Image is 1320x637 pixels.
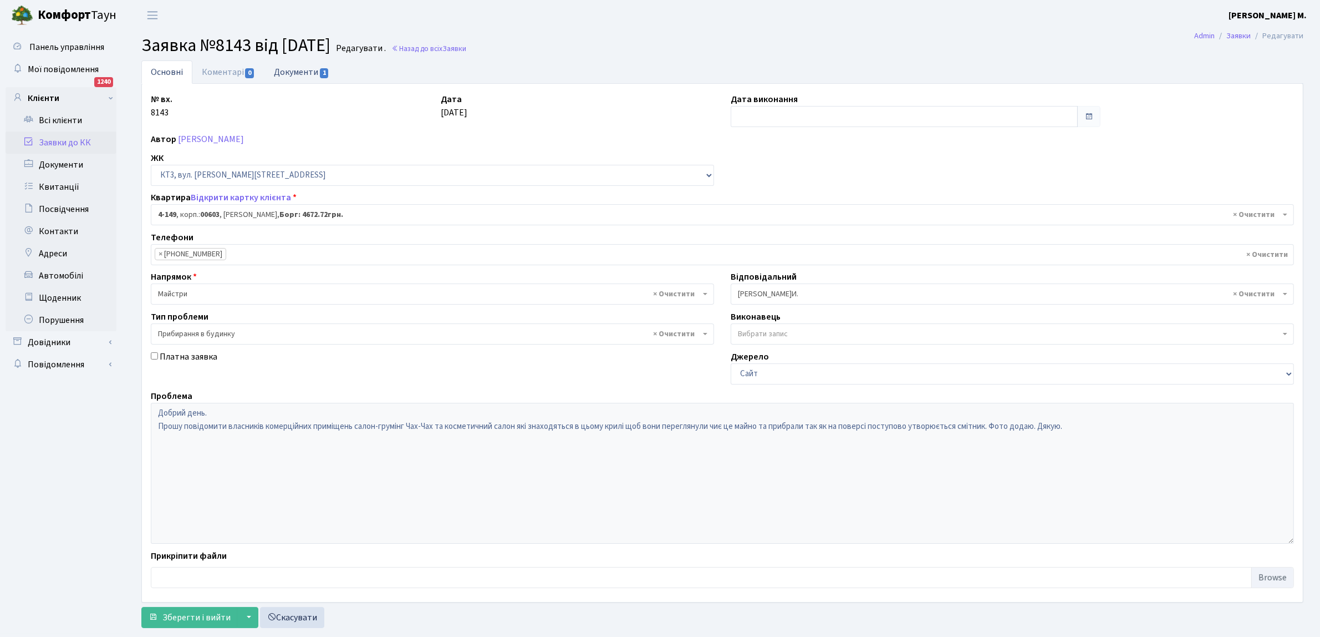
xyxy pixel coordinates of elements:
[142,93,432,127] div: 8143
[11,4,33,27] img: logo.png
[6,287,116,309] a: Щоденник
[158,328,700,340] span: Прибирання в будинку
[151,133,176,146] label: Автор
[731,93,798,106] label: Дата виконання
[731,270,797,284] label: Відповідальний
[141,33,330,58] span: Заявка №8143 від [DATE]
[151,93,172,106] label: № вх.
[1246,249,1288,260] span: Видалити всі елементи
[139,6,166,24] button: Переключити навігацію
[731,310,781,323] label: Виконавець
[6,87,116,109] a: Клієнти
[160,350,217,363] label: Платна заявка
[1233,289,1275,300] span: Видалити всі елементи
[432,93,722,127] div: [DATE]
[6,36,116,58] a: Панель управління
[6,176,116,198] a: Квитанції
[1251,30,1303,42] li: Редагувати
[162,611,231,624] span: Зберегти і вийти
[29,41,104,53] span: Панель управління
[653,328,695,340] span: Видалити всі елементи
[6,242,116,265] a: Адреси
[6,58,116,80] a: Мої повідомлення1240
[38,6,91,24] b: Комфорт
[158,289,700,300] span: Майстри
[6,309,116,331] a: Порушення
[141,60,192,84] a: Основні
[151,204,1294,225] span: <b>4-149</b>, корп.: <b>00603</b>, Денисюк Ігор Борисович, <b>Борг: 4672.72грн.</b>
[320,68,329,78] span: 1
[151,191,297,204] label: Квартира
[6,353,116,376] a: Повідомлення
[141,607,238,628] button: Зберегти і вийти
[731,350,769,363] label: Джерело
[6,132,116,154] a: Заявки до КК
[200,209,220,220] b: 00603
[279,209,343,220] b: Борг: 4672.72грн.
[151,549,227,563] label: Прикріпити файли
[1226,30,1251,42] a: Заявки
[260,607,324,628] a: Скасувати
[6,154,116,176] a: Документи
[178,133,244,145] a: [PERSON_NAME]
[158,209,176,220] b: 4-149
[245,68,254,78] span: 0
[1229,9,1307,22] a: [PERSON_NAME] М.
[151,310,208,323] label: Тип проблеми
[151,270,197,284] label: Напрямок
[151,151,164,165] label: ЖК
[738,328,788,340] span: Вибрати запис
[158,209,1280,220] span: <b>4-149</b>, корп.: <b>00603</b>, Денисюк Ігор Борисович, <b>Борг: 4672.72грн.</b>
[38,6,116,25] span: Таун
[94,77,113,87] div: 1240
[6,109,116,132] a: Всі клієнти
[731,284,1294,305] span: Шурубалко В.И.
[151,284,714,305] span: Майстри
[151,390,192,403] label: Проблема
[334,43,386,54] small: Редагувати .
[159,249,162,260] span: ×
[391,43,466,54] a: Назад до всіхЗаявки
[28,63,99,75] span: Мої повідомлення
[151,231,193,244] label: Телефони
[1178,24,1320,48] nav: breadcrumb
[1233,209,1275,220] span: Видалити всі елементи
[6,198,116,220] a: Посвідчення
[441,93,462,106] label: Дата
[1194,30,1215,42] a: Admin
[151,323,714,345] span: Прибирання в будинку
[151,403,1294,544] textarea: Добрий день. Прошу повідомити власників комерційних приміщень салон-грумінг Чах-Чах та косметични...
[442,43,466,54] span: Заявки
[6,331,116,353] a: Довідники
[192,60,264,84] a: Коментарі
[653,289,695,300] span: Видалити всі елементи
[6,265,116,287] a: Автомобілі
[6,220,116,242] a: Контакти
[155,248,226,260] li: +380978268982
[264,60,339,83] a: Документи
[738,289,1280,300] span: Шурубалко В.И.
[191,191,291,204] a: Відкрити картку клієнта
